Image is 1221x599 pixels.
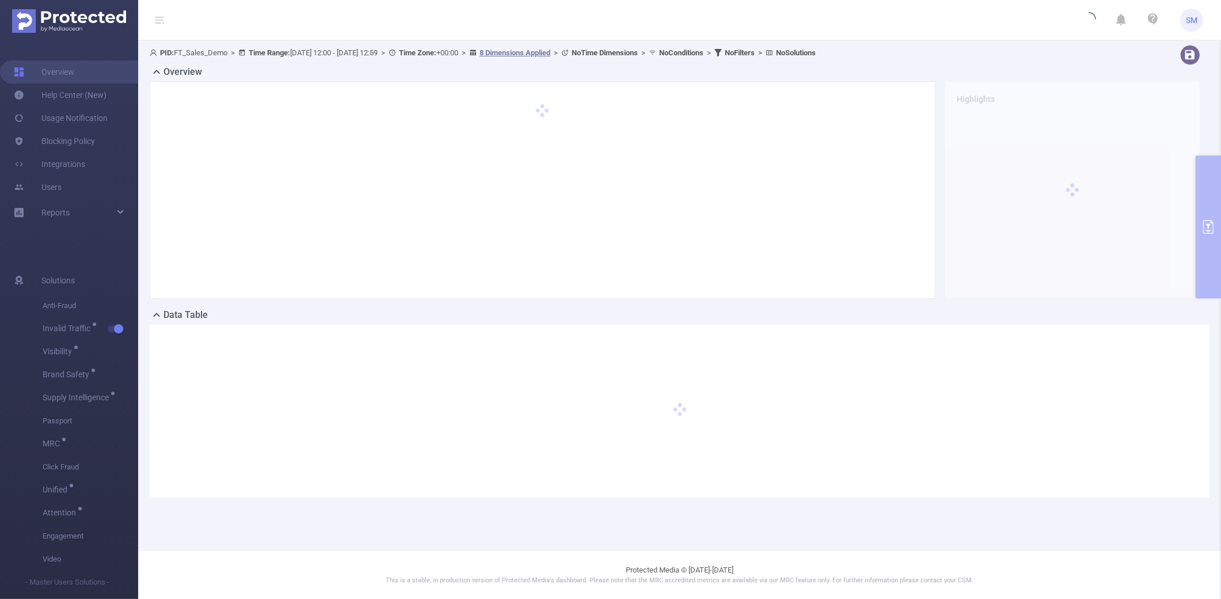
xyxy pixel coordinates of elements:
[43,548,138,571] span: Video
[43,456,138,479] span: Click Fraud
[14,84,106,107] a: Help Center (New)
[703,48,714,57] span: >
[755,48,766,57] span: >
[150,48,816,57] span: FT_Sales_Demo [DATE] 12:00 - [DATE] 12:59 +00:00
[1082,12,1096,28] i: icon: loading
[399,48,436,57] b: Time Zone:
[14,176,62,199] a: Users
[14,107,108,130] a: Usage Notification
[150,49,160,56] i: icon: user
[480,48,550,57] u: 8 Dimensions Applied
[378,48,389,57] span: >
[227,48,238,57] span: >
[43,439,64,448] span: MRC
[776,48,816,57] b: No Solutions
[43,393,113,401] span: Supply Intelligence
[43,486,71,494] span: Unified
[12,9,126,33] img: Protected Media
[41,208,70,217] span: Reports
[550,48,561,57] span: >
[458,48,469,57] span: >
[43,509,80,517] span: Attention
[14,60,74,84] a: Overview
[43,410,138,433] span: Passport
[249,48,290,57] b: Time Range:
[41,269,75,292] span: Solutions
[163,308,208,322] h2: Data Table
[43,347,76,355] span: Visibility
[1186,9,1197,32] span: SM
[43,294,138,317] span: Anti-Fraud
[14,153,85,176] a: Integrations
[43,525,138,548] span: Engagement
[163,65,202,79] h2: Overview
[41,201,70,224] a: Reports
[659,48,703,57] b: No Conditions
[725,48,755,57] b: No Filters
[638,48,649,57] span: >
[43,324,94,332] span: Invalid Traffic
[160,48,174,57] b: PID:
[138,550,1221,599] footer: Protected Media © [DATE]-[DATE]
[14,130,95,153] a: Blocking Policy
[43,370,93,378] span: Brand Safety
[572,48,638,57] b: No Time Dimensions
[167,576,1192,586] p: This is a stable, in production version of Protected Media's dashboard. Please note that the MRC ...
